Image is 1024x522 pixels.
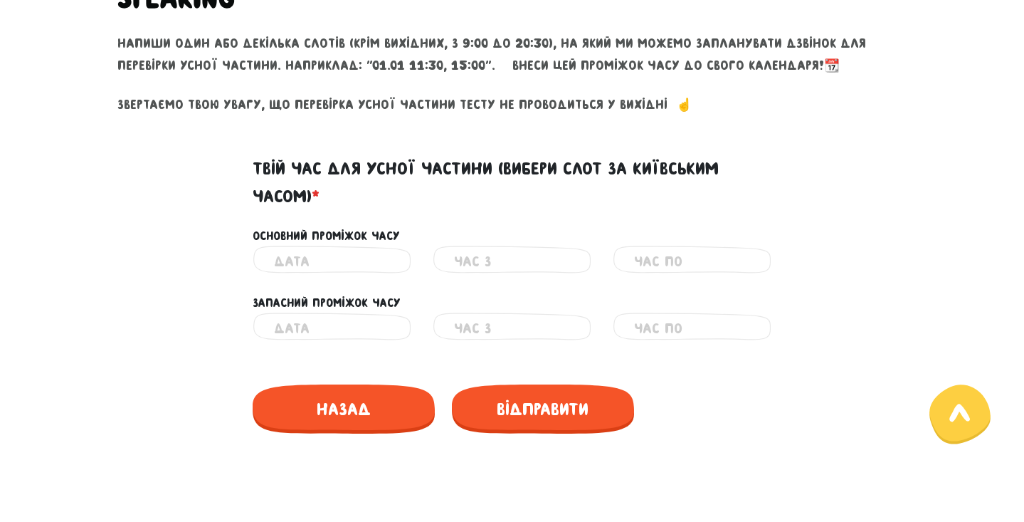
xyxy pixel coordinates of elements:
input: Час з [454,313,570,345]
input: Дата [274,313,390,345]
label: Твій час для усної частини (вибери слот за київським часом) [253,155,772,210]
input: Час по [634,313,750,345]
input: Час по [634,246,750,278]
div: Основний проміжок часу [242,227,783,246]
span: Назад [253,385,435,434]
span: Відправити [452,385,634,434]
input: Дата [274,246,390,278]
p: Звертаємо твою увагу, що перевірка усної частини тесту не проводиться у вихідні ☝ [117,94,907,116]
input: Час з [454,246,570,278]
div: Запасний проміжок часу [242,294,783,313]
p: Напиши один або декілька слотів (КРІМ ВИХІДНИХ, з 9:00 до 20:30), на який ми можемо запланувати д... [117,33,907,77]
